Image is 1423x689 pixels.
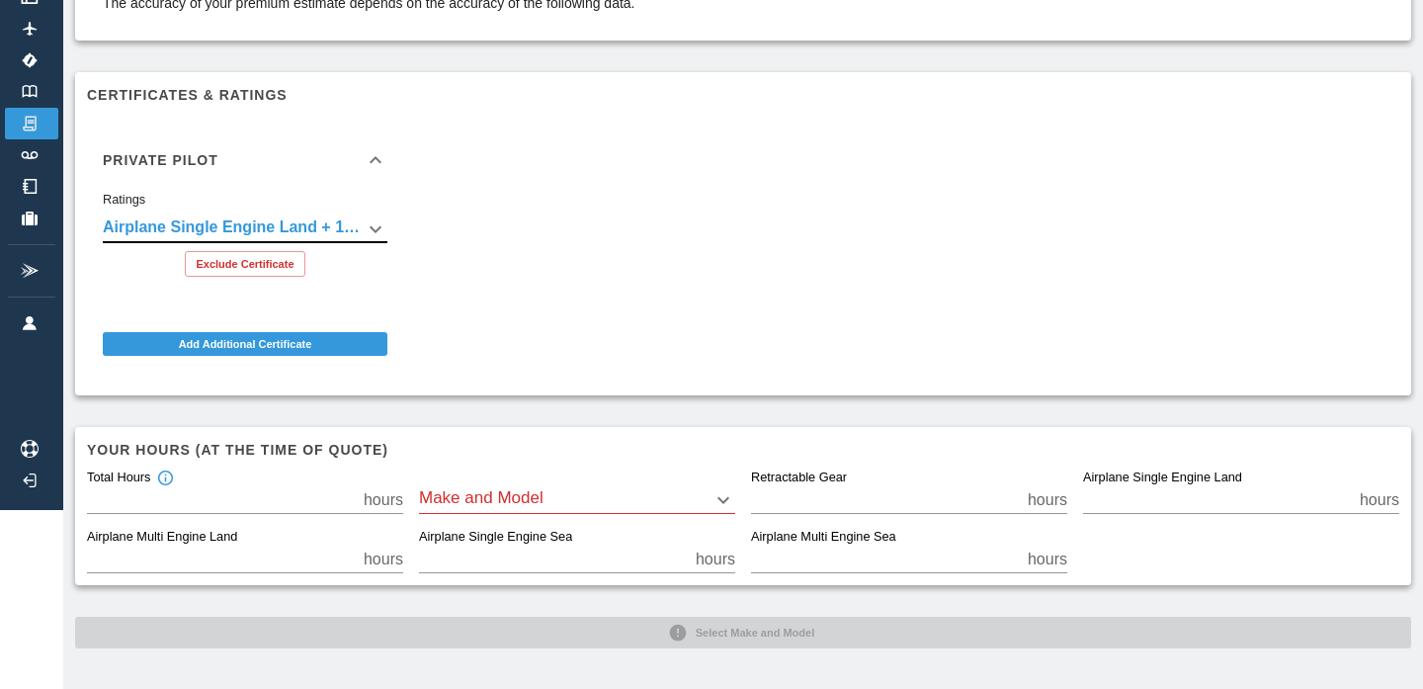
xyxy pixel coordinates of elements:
h6: Your hours (at the time of quote) [87,439,1399,461]
label: Airplane Single Engine Land [1083,470,1242,487]
p: hours [696,548,735,571]
div: Private Pilot [87,192,403,293]
div: Airplane Single Engine Land + 1 more [103,215,387,243]
label: Ratings [103,191,145,209]
p: hours [1028,488,1067,512]
h6: Private Pilot [103,153,218,167]
label: Airplane Multi Engine Sea [751,529,896,547]
div: Total Hours [87,470,174,487]
p: hours [364,488,403,512]
p: hours [1028,548,1067,571]
button: Exclude Certificate [185,251,304,277]
p: hours [1360,488,1399,512]
label: Airplane Multi Engine Land [87,529,237,547]
p: hours [364,548,403,571]
label: Retractable Gear [751,470,847,487]
button: Add Additional Certificate [103,332,387,356]
h6: Certificates & Ratings [87,84,1399,106]
svg: Total hours in fixed-wing aircraft [156,470,174,487]
label: Airplane Single Engine Sea [419,529,572,547]
div: Private Pilot [87,129,403,192]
